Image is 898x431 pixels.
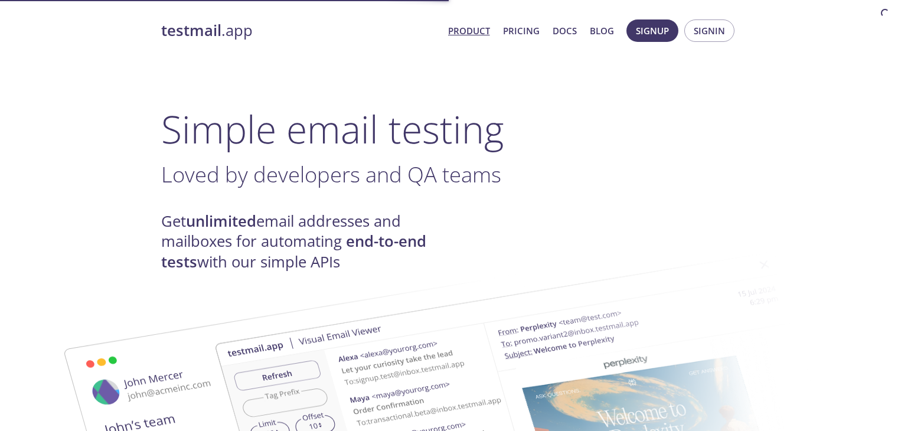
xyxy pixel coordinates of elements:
strong: end-to-end tests [161,231,426,272]
a: Docs [553,23,577,38]
span: Signup [636,23,669,38]
a: Product [448,23,490,38]
strong: unlimited [186,211,256,231]
a: testmail.app [161,21,439,41]
strong: testmail [161,20,221,41]
span: Loved by developers and QA teams [161,159,501,189]
button: Signin [684,19,734,42]
h4: Get email addresses and mailboxes for automating with our simple APIs [161,211,449,272]
h1: Simple email testing [161,106,737,152]
span: Signin [694,23,725,38]
button: Signup [626,19,678,42]
a: Blog [590,23,614,38]
a: Pricing [503,23,540,38]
